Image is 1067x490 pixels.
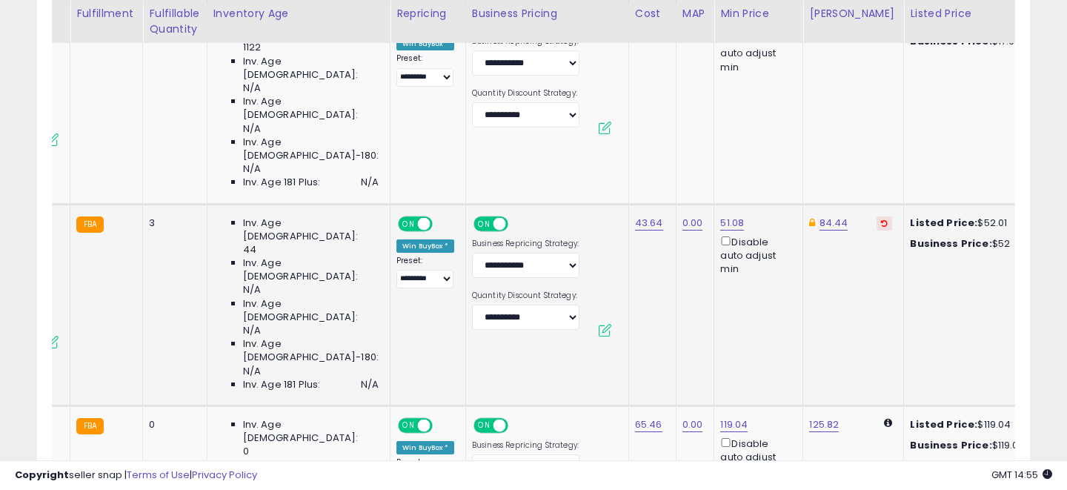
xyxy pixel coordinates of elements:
div: Disable auto adjust min [720,31,791,74]
span: Inv. Age [DEMOGRAPHIC_DATA]: [243,418,379,445]
span: 0 [243,445,249,458]
span: N/A [243,283,261,297]
a: Privacy Policy [192,468,257,482]
div: Business Pricing [472,6,622,21]
span: ON [475,217,493,230]
div: Inventory Age [213,6,384,21]
label: Business Repricing Strategy: [472,440,579,451]
span: ON [475,420,493,432]
span: OFF [506,217,530,230]
div: Disable auto adjust min [720,435,791,478]
span: 44 [243,243,256,256]
a: 65.46 [635,417,662,432]
div: Fulfillable Quantity [149,6,200,37]
div: [PERSON_NAME] [809,6,897,21]
div: $52.01 [910,216,1033,230]
div: Disable auto adjust min [720,234,791,277]
a: 119.04 [720,417,748,432]
span: N/A [361,176,379,189]
div: $119.04 [910,418,1033,431]
div: $119.04 [910,439,1033,452]
span: Inv. Age [DEMOGRAPHIC_DATA]-180: [243,337,379,364]
div: Repricing [396,6,459,21]
b: Business Price: [910,438,991,452]
div: Cost [635,6,670,21]
div: Win BuyBox * [396,37,454,50]
span: N/A [361,378,379,391]
div: Min Price [720,6,797,21]
strong: Copyright [15,468,69,482]
a: Terms of Use [127,468,190,482]
small: FBA [76,418,104,434]
span: N/A [243,82,261,95]
span: Inv. Age [DEMOGRAPHIC_DATA]-180: [243,136,379,162]
span: N/A [243,324,261,337]
a: 43.64 [635,216,663,231]
label: Quantity Discount Strategy: [472,291,579,301]
span: N/A [243,122,261,136]
b: Listed Price: [910,417,977,431]
a: 0.00 [682,417,703,432]
div: 3 [149,216,195,230]
span: 1122 [243,41,262,54]
a: 84.44 [820,216,848,231]
div: seller snap | | [15,469,257,483]
div: $52 [910,237,1033,251]
b: Business Price: [910,236,991,251]
span: Inv. Age [DEMOGRAPHIC_DATA]: [243,55,379,82]
span: ON [399,420,418,432]
div: Fulfillment [76,6,136,21]
b: Listed Price: [910,216,977,230]
span: Inv. Age 181 Plus: [243,378,321,391]
div: Preset: [396,256,454,289]
span: N/A [243,162,261,176]
small: FBA [76,216,104,233]
a: 0.00 [682,216,703,231]
a: 125.82 [809,417,839,432]
span: N/A [243,365,261,378]
span: OFF [431,420,454,432]
label: Business Repricing Strategy: [472,239,579,249]
a: 51.08 [720,216,744,231]
div: Win BuyBox * [396,441,454,454]
span: OFF [506,420,530,432]
div: Preset: [396,53,454,87]
div: MAP [682,6,708,21]
div: Win BuyBox * [396,239,454,253]
div: 0 [149,418,195,431]
span: 2025-08-11 14:55 GMT [991,468,1052,482]
span: Inv. Age 181 Plus: [243,176,321,189]
span: Inv. Age [DEMOGRAPHIC_DATA]: [243,95,379,122]
span: Inv. Age [DEMOGRAPHIC_DATA]: [243,216,379,243]
span: OFF [431,217,454,230]
div: Listed Price [910,6,1038,21]
span: ON [399,217,418,230]
span: Inv. Age [DEMOGRAPHIC_DATA]: [243,256,379,283]
span: Inv. Age [DEMOGRAPHIC_DATA]: [243,297,379,324]
label: Quantity Discount Strategy: [472,88,579,99]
